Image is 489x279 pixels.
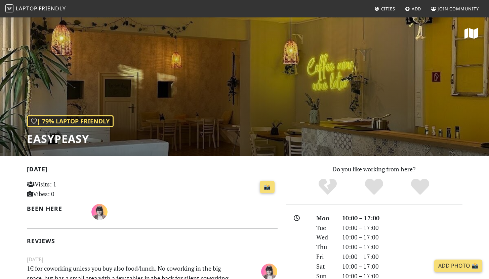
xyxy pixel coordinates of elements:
[27,179,105,199] p: Visits: 1 Vibes: 0
[434,260,482,272] a: Add Photo 📸
[27,166,278,175] h2: [DATE]
[39,5,66,12] span: Friendly
[338,213,466,223] div: 10:00 – 17:00
[5,4,13,12] img: LaptopFriendly
[27,132,114,145] h1: EasyPeasy
[397,178,443,196] div: Definitely!
[312,262,338,271] div: Sat
[91,204,108,220] img: 5193-kristin.jpg
[312,252,338,262] div: Fri
[428,3,482,15] a: Join Community
[23,255,282,264] small: [DATE]
[402,3,424,15] a: Add
[27,115,114,127] div: | 79% Laptop Friendly
[16,5,38,12] span: Laptop
[27,237,278,244] h2: Reviews
[260,181,275,193] a: 📸
[286,164,462,174] p: Do you like working from here?
[5,3,66,15] a: LaptopFriendly LaptopFriendly
[91,207,108,215] span: Kristin Knillmann
[338,262,466,271] div: 10:00 – 17:00
[351,178,397,196] div: Yes
[312,213,338,223] div: Mon
[381,6,395,12] span: Cities
[372,3,398,15] a: Cities
[412,6,421,12] span: Add
[27,205,84,212] h2: Been here
[304,178,351,196] div: No
[338,232,466,242] div: 10:00 – 17:00
[338,242,466,252] div: 10:00 – 17:00
[312,223,338,233] div: Tue
[438,6,479,12] span: Join Community
[338,252,466,262] div: 10:00 – 17:00
[261,267,277,275] span: Kristin Knillmann
[312,242,338,252] div: Thu
[312,232,338,242] div: Wed
[338,223,466,233] div: 10:00 – 17:00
